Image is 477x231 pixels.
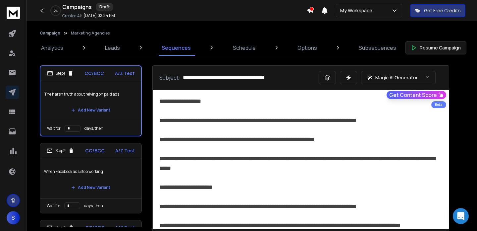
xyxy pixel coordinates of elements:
[66,181,116,194] button: Add New Variant
[359,44,396,52] p: Subsequences
[84,203,103,208] p: days, then
[361,71,436,84] button: Magic AI Generator
[44,162,137,181] p: When Facebook ads stop working
[84,70,104,77] p: CC/BCC
[71,31,110,36] p: Marketing Agencies
[47,126,61,131] p: Wait for
[162,44,191,52] p: Sequences
[453,208,469,224] div: Open Intercom Messenger
[41,44,63,52] p: Analytics
[85,224,105,231] p: CC/BCC
[115,147,135,154] p: A/Z Test
[40,143,142,213] li: Step2CC/BCCA/Z TestWhen Facebook ads stop workingAdd New VariantWait fordays, then
[62,3,92,11] h1: Campaigns
[85,147,105,154] p: CC/BCC
[293,40,321,56] a: Options
[7,7,20,19] img: logo
[44,85,137,104] p: The harsh truth about relying on paid ads
[424,7,461,14] p: Get Free Credits
[105,44,120,52] p: Leads
[229,40,260,56] a: Schedule
[115,224,135,231] p: A/Z Test
[66,104,116,117] button: Add New Variant
[101,40,124,56] a: Leads
[233,44,256,52] p: Schedule
[83,13,115,18] p: [DATE] 02:24 PM
[37,40,67,56] a: Analytics
[40,31,60,36] button: Campaign
[40,65,142,136] li: Step1CC/BCCA/Z TestThe harsh truth about relying on paid adsAdd New VariantWait fordays, then
[375,74,418,81] p: Magic AI Generator
[62,13,82,19] p: Created At:
[405,41,466,54] button: Resume Campaign
[47,225,74,231] div: Step 3
[159,74,180,82] p: Subject:
[340,7,375,14] p: My Workspace
[47,148,74,154] div: Step 2
[387,91,446,99] button: Get Content Score
[7,211,20,224] button: S
[431,101,446,108] div: Beta
[115,70,134,77] p: A/Z Test
[410,4,465,17] button: Get Free Credits
[297,44,317,52] p: Options
[47,203,60,208] p: Wait for
[54,9,58,13] p: 0 %
[47,70,74,76] div: Step 1
[158,40,195,56] a: Sequences
[355,40,400,56] a: Subsequences
[96,3,113,11] div: Draft
[84,126,103,131] p: days, then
